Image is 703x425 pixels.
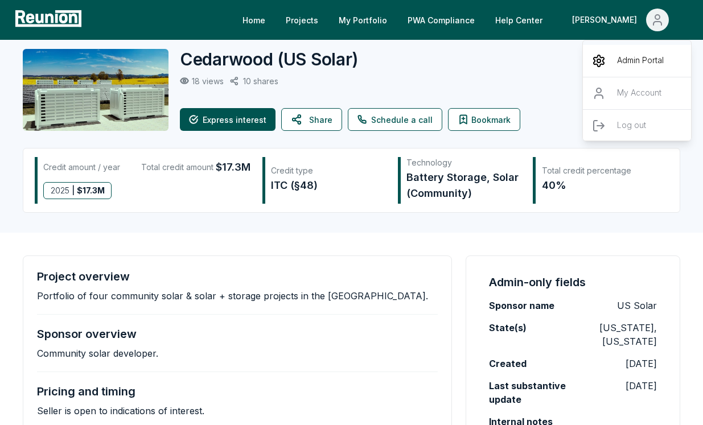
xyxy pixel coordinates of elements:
span: ( US Solar ) [277,49,359,69]
span: 2025 [51,183,69,199]
button: Share [281,108,342,131]
p: 10 shares [243,76,278,86]
span: $ 17.3M [77,183,105,199]
div: [PERSON_NAME] [583,45,692,146]
p: Community solar developer. [37,348,158,359]
label: Created [489,357,527,370]
a: PWA Compliance [398,9,484,31]
button: Bookmark [448,108,520,131]
div: Credit amount / year [43,159,120,175]
a: My Portfolio [330,9,396,31]
p: Admin Portal [617,54,664,68]
h4: Sponsor overview [37,327,137,341]
div: 40% [542,178,656,193]
div: [PERSON_NAME] [572,9,642,31]
a: Admin Portal [583,45,692,77]
p: 18 views [192,76,224,86]
div: Battery Storage, Solar (Community) [406,170,521,201]
div: Credit type [271,165,385,176]
span: | [72,183,75,199]
span: $17.3M [216,159,250,175]
p: [US_STATE], [US_STATE] [573,321,657,348]
a: Projects [277,9,327,31]
h4: Admin-only fields [489,274,586,290]
label: Sponsor name [489,299,554,312]
img: Cedarwood [23,49,168,131]
h2: Cedarwood [180,49,359,69]
a: Help Center [486,9,552,31]
p: My Account [617,86,661,100]
div: Total credit percentage [542,165,656,176]
p: [DATE] [626,357,657,370]
p: Portfolio of four community solar & solar + storage projects in the [GEOGRAPHIC_DATA]. [37,290,428,302]
h4: Pricing and timing [37,385,135,398]
button: Express interest [180,108,276,131]
div: Technology [406,157,521,168]
a: Home [233,9,274,31]
div: Total credit amount [141,159,250,175]
div: ITC (§48) [271,178,385,193]
label: Last substantive update [489,379,573,406]
a: Schedule a call [348,108,442,131]
label: State(s) [489,321,527,335]
nav: Main [233,9,692,31]
h4: Project overview [37,270,130,283]
p: [DATE] [626,379,657,393]
p: Log out [617,119,646,133]
button: [PERSON_NAME] [563,9,678,31]
p: US Solar [617,299,657,312]
p: Seller is open to indications of interest. [37,405,204,416]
